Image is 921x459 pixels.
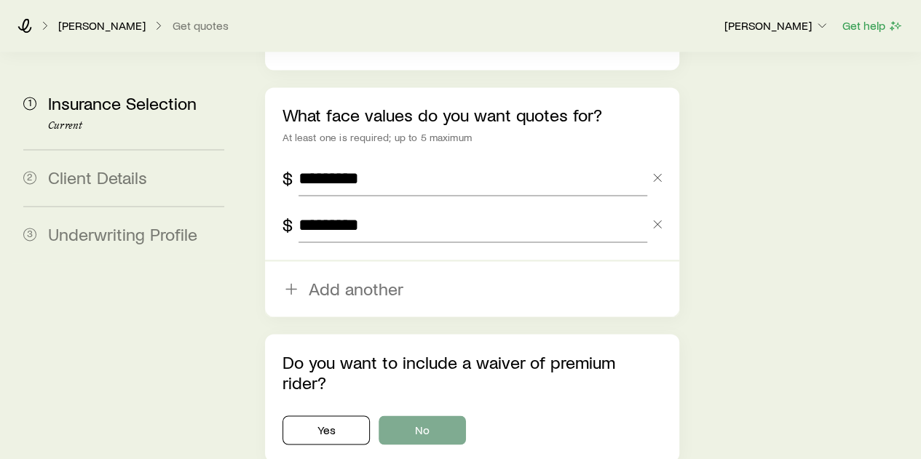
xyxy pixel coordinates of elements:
[724,17,830,35] button: [PERSON_NAME]
[58,18,146,33] p: [PERSON_NAME]
[23,171,36,184] span: 2
[282,215,293,235] div: $
[282,351,661,392] p: Do you want to include a waiver of premium rider?
[23,97,36,110] span: 1
[172,19,229,33] button: Get quotes
[48,167,147,188] span: Client Details
[842,17,904,34] button: Get help
[379,415,466,444] button: No
[282,132,661,143] div: At least one is required; up to 5 maximum
[724,18,829,33] p: [PERSON_NAME]
[48,223,197,244] span: Underwriting Profile
[282,104,602,125] label: What face values do you want quotes for?
[48,92,197,113] span: Insurance Selection
[282,415,370,444] button: Yes
[23,228,36,241] span: 3
[265,261,679,316] button: Add another
[282,168,293,188] div: $
[48,120,224,132] p: Current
